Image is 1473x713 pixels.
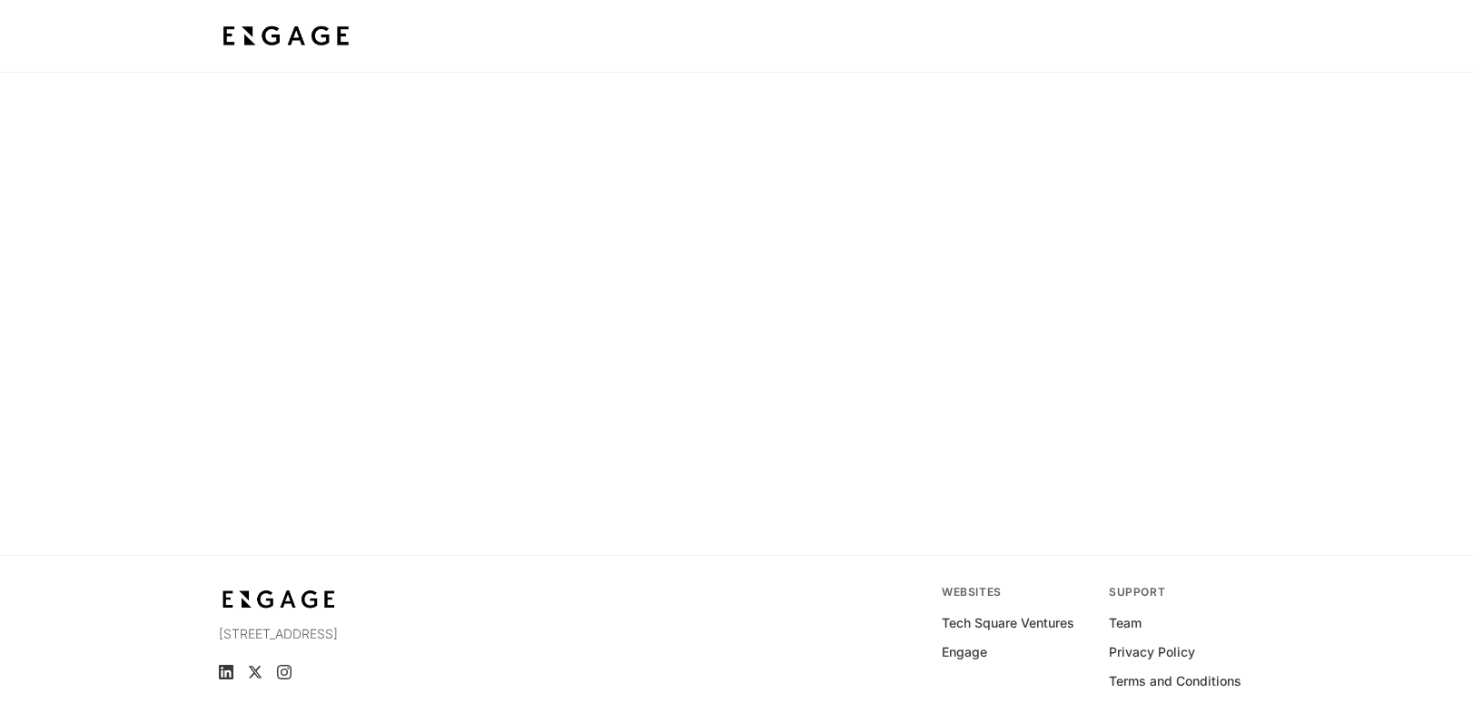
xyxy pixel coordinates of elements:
a: Privacy Policy [1109,643,1195,661]
ul: Social media [219,665,534,679]
a: Instagram [277,665,292,679]
div: Websites [942,585,1087,599]
img: bdf1fb74-1727-4ba0-a5bd-bc74ae9fc70b.jpeg [219,585,339,614]
a: Tech Square Ventures [942,614,1074,632]
div: Support [1109,585,1254,599]
img: bdf1fb74-1727-4ba0-a5bd-bc74ae9fc70b.jpeg [219,20,353,53]
a: X (Twitter) [248,665,262,679]
p: [STREET_ADDRESS] [219,625,534,643]
a: LinkedIn [219,665,233,679]
a: Engage [942,643,987,661]
a: Terms and Conditions [1109,672,1241,690]
a: Team [1109,614,1142,632]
